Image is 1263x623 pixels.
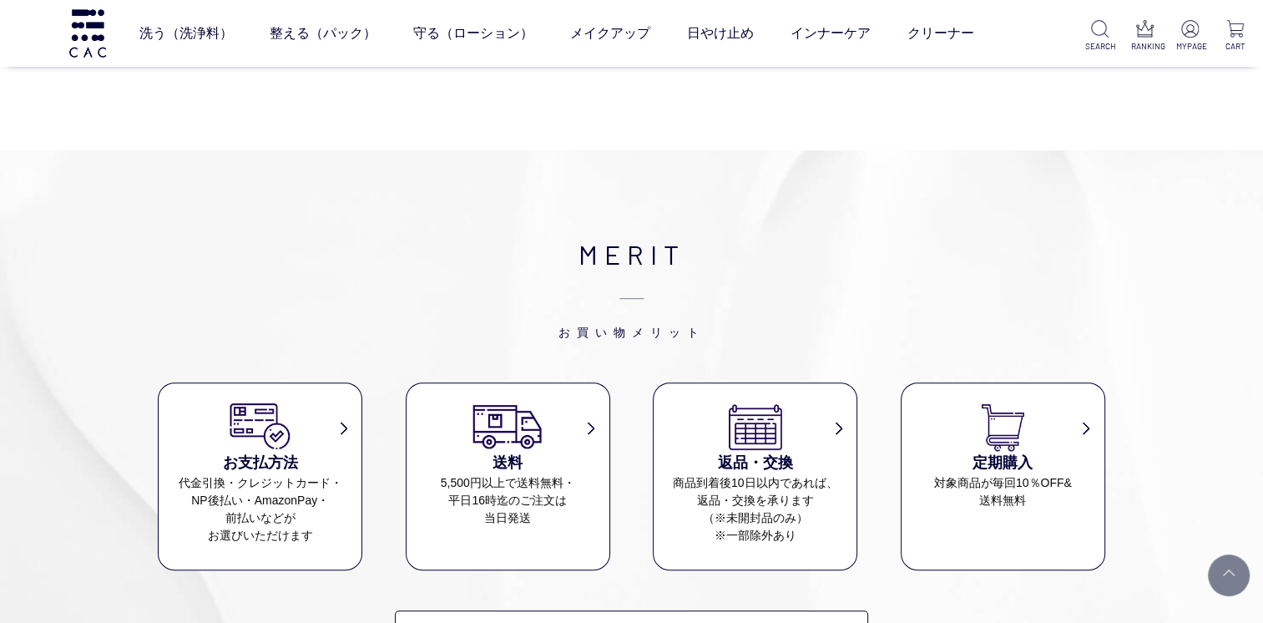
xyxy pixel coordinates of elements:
[1175,20,1205,53] a: MYPAGE
[686,10,753,57] a: 日やけ止め
[159,400,361,544] a: お支払方法 代金引換・クレジットカード・NP後払い・AmazonPay・前払いなどがお選びいただけます
[139,10,232,57] a: 洗う（洗浄料）
[654,452,856,474] h3: 返品・交換
[159,474,361,544] dd: 代金引換・クレジットカード・ NP後払い・AmazonPay・ 前払いなどが お選びいただけます
[158,274,1105,341] span: お買い物メリット
[902,400,1104,509] a: 定期購入 対象商品が毎回10％OFF&送料無料
[159,452,361,474] h3: お支払方法
[407,400,609,527] a: 送料 5,500円以上で送料無料・平日16時迄のご注文は当日発送
[1220,40,1250,53] p: CART
[902,452,1104,474] h3: 定期購入
[1085,20,1114,53] a: SEARCH
[569,10,649,57] a: メイクアップ
[412,10,533,57] a: 守る（ローション）
[654,400,856,544] a: 返品・交換 商品到着後10日以内であれば、返品・交換を承ります（※未開封品のみ）※一部除外あり
[1220,20,1250,53] a: CART
[654,474,856,544] dd: 商品到着後10日以内であれば、 返品・交換を承ります （※未開封品のみ） ※一部除外あり
[158,234,1105,341] h2: MERIT
[67,9,109,57] img: logo
[790,10,870,57] a: インナーケア
[907,10,973,57] a: クリーナー
[407,474,609,527] dd: 5,500円以上で送料無料・ 平日16時迄のご注文は 当日発送
[269,10,376,57] a: 整える（パック）
[1085,40,1114,53] p: SEARCH
[407,452,609,474] h3: 送料
[902,474,1104,509] dd: 対象商品が毎回10％OFF& 送料無料
[1130,40,1159,53] p: RANKING
[1175,40,1205,53] p: MYPAGE
[1130,20,1159,53] a: RANKING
